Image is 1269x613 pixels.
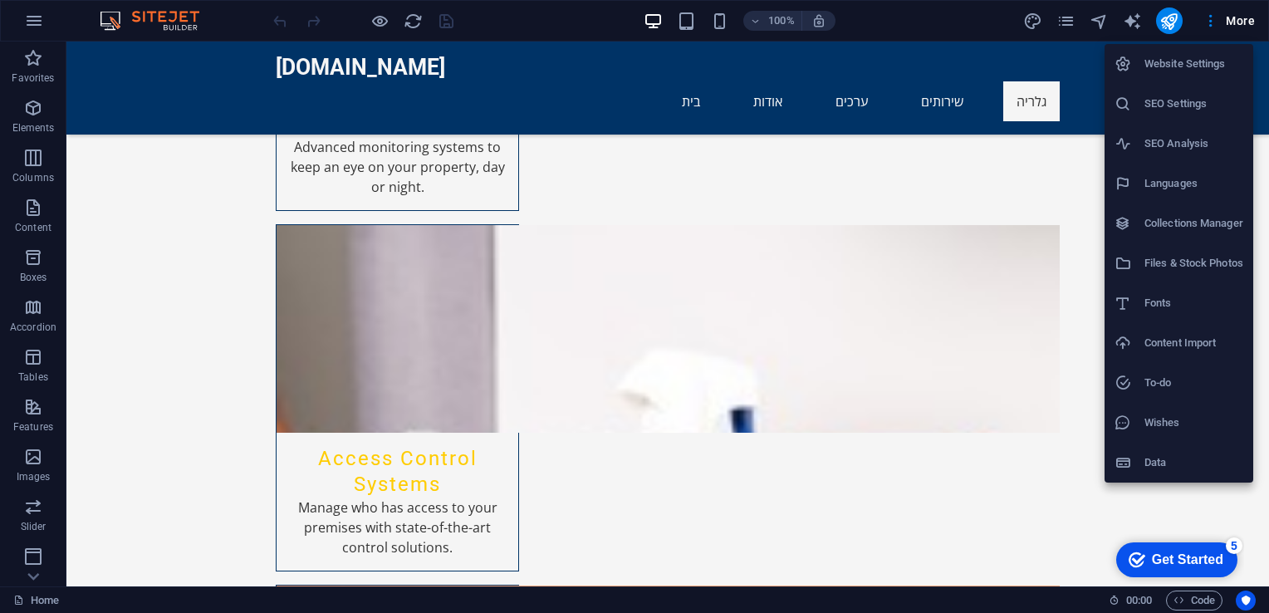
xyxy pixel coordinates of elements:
[1144,54,1243,74] h6: Website Settings
[49,18,120,33] div: Get Started
[1144,134,1243,154] h6: SEO Analysis
[1144,94,1243,114] h6: SEO Settings
[1144,213,1243,233] h6: Collections Manager
[1144,413,1243,433] h6: Wishes
[123,3,140,20] div: 5
[1144,253,1243,273] h6: Files & Stock Photos
[13,8,135,43] div: Get Started 5 items remaining, 0% complete
[1144,453,1243,473] h6: Data
[1144,373,1243,393] h6: To-do
[1144,174,1243,194] h6: Languages
[1144,333,1243,353] h6: Content Import
[1144,293,1243,313] h6: Fonts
